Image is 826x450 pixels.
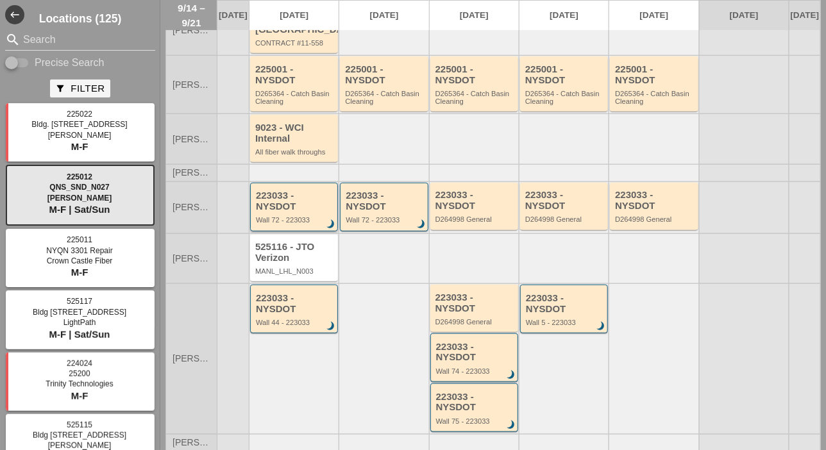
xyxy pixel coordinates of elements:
[255,148,335,156] div: All fiber walk throughs
[436,392,514,413] div: 223033 - NYSDOT
[69,369,90,378] span: 25200
[63,318,96,327] span: LightPath
[525,64,605,85] div: 225001 - NYSDOT
[255,64,335,85] div: 225001 - NYSDOT
[525,90,605,106] div: D265364 - Catch Basin Cleaning
[71,267,88,278] span: M-F
[47,256,113,265] span: Crown Castle Fiber
[5,5,24,24] i: west
[217,1,249,30] a: [DATE]
[346,216,424,224] div: Wall 72 - 223033
[430,1,519,30] a: [DATE]
[435,318,515,326] div: D264998 General
[71,141,88,152] span: M-F
[67,297,92,306] span: 525117
[256,319,334,326] div: Wall 44 - 223033
[173,254,210,263] span: [PERSON_NAME]
[256,216,334,224] div: Wall 72 - 223033
[526,319,604,326] div: Wall 5 - 223033
[339,1,428,30] a: [DATE]
[789,1,820,30] a: [DATE]
[436,342,514,363] div: 223033 - NYSDOT
[49,329,110,340] span: M-F | Sat/Sun
[71,390,88,401] span: M-F
[173,168,210,178] span: [PERSON_NAME]
[249,1,339,30] a: [DATE]
[173,203,210,212] span: [PERSON_NAME]
[55,81,105,96] div: Filter
[49,204,110,215] span: M-F | Sat/Sun
[436,367,514,375] div: Wall 74 - 223033
[436,417,514,425] div: Wall 75 - 223033
[67,172,92,181] span: 225012
[35,56,105,69] label: Precise Search
[255,242,335,263] div: 525116 - JTO Verizon
[5,32,21,47] i: search
[173,438,210,447] span: [PERSON_NAME]
[173,26,210,35] span: [PERSON_NAME]
[504,418,518,432] i: brightness_3
[33,308,126,317] span: Bldg [STREET_ADDRESS]
[435,215,515,223] div: D264998 General
[46,246,112,255] span: NYQN 3301 Repair
[48,131,112,140] span: [PERSON_NAME]
[324,217,338,231] i: brightness_3
[256,190,334,212] div: 223033 - NYSDOT
[31,120,127,129] span: Bldg. [STREET_ADDRESS]
[67,359,92,368] span: 224024
[48,441,112,450] span: [PERSON_NAME]
[173,1,210,30] span: 9/14 – 9/21
[526,293,604,314] div: 223033 - NYSDOT
[435,190,515,211] div: 223033 - NYSDOT
[594,319,608,333] i: brightness_3
[5,55,155,71] div: Enable Precise search to match search terms exactly.
[255,90,335,106] div: D265364 - Catch Basin Cleaning
[609,1,698,30] a: [DATE]
[255,122,335,144] div: 9023 - WCI Internal
[23,29,137,50] input: Search
[615,215,695,223] div: D264998 General
[173,354,210,363] span: [PERSON_NAME]
[255,267,335,275] div: MANL_LHL_N003
[615,90,695,106] div: D265364 - Catch Basin Cleaning
[50,79,110,97] button: Filter
[525,215,605,223] div: D264998 General
[615,190,695,211] div: 223033 - NYSDOT
[49,183,109,192] span: QNS_SND_N027
[346,190,424,212] div: 223033 - NYSDOT
[435,90,515,106] div: D265364 - Catch Basin Cleaning
[414,217,428,231] i: brightness_3
[256,293,334,314] div: 223033 - NYSDOT
[67,235,92,244] span: 225011
[519,1,609,30] a: [DATE]
[5,5,24,24] button: Shrink Sidebar
[615,64,695,85] div: 225001 - NYSDOT
[67,421,92,429] span: 525115
[46,379,113,388] span: Trinity Technologies
[324,319,338,333] i: brightness_3
[345,90,425,106] div: D265364 - Catch Basin Cleaning
[47,194,112,203] span: [PERSON_NAME]
[345,64,425,85] div: 225001 - NYSDOT
[504,368,518,382] i: brightness_3
[173,135,210,144] span: [PERSON_NAME]
[525,190,605,211] div: 223033 - NYSDOT
[173,80,210,90] span: [PERSON_NAME]
[33,431,126,440] span: Bldg [STREET_ADDRESS]
[55,83,65,94] i: filter_alt
[435,64,515,85] div: 225001 - NYSDOT
[255,39,335,47] div: CONTRACT #11-558
[67,110,92,119] span: 225022
[435,292,515,313] div: 223033 - NYSDOT
[700,1,789,30] a: [DATE]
